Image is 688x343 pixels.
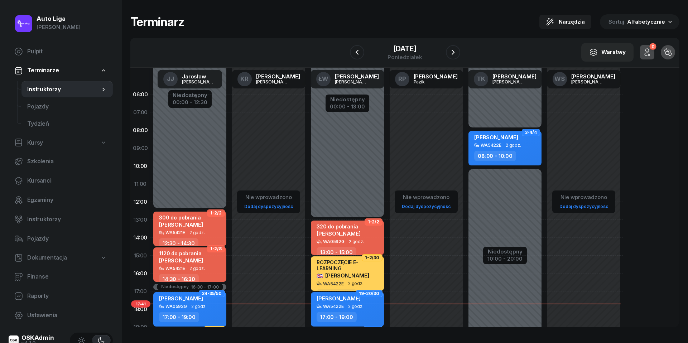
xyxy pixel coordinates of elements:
button: Sortuj Alfabetycznie [600,14,679,29]
span: 3-4/4 [525,132,537,133]
div: 12:00 [130,193,150,211]
button: Niedostępny00:00 - 12:30 [173,91,207,107]
span: [PERSON_NAME] [317,295,361,302]
span: Narzędzia [559,18,585,26]
div: 13:00 [130,211,150,229]
span: 2 godz. [189,230,205,235]
a: RP[PERSON_NAME]Pazik [389,70,463,88]
span: [PERSON_NAME] [317,230,361,237]
div: Nie wprowadzono [241,193,296,202]
div: 16:30 - 17:00 [191,285,219,289]
a: Pojazdy [9,230,113,247]
div: Pazik [414,79,448,84]
div: WA0592G [165,304,187,309]
div: 1120 do pobrania [159,250,203,256]
div: 16:00 [130,265,150,282]
div: poniedziałek [388,54,422,60]
div: 06:00 [130,86,150,103]
span: RP [398,76,406,82]
div: 10:00 [130,157,150,175]
div: 17:00 - 19:00 [317,312,357,322]
div: OSKAdmin [21,335,54,341]
span: Tydzień [27,119,107,129]
span: [PERSON_NAME] [474,134,518,141]
span: Kursanci [27,176,107,185]
div: 08:00 - 10:00 [474,151,516,161]
span: 🇬🇧 [317,272,323,279]
span: 2 godz. [349,239,364,244]
span: [PERSON_NAME] [159,221,203,228]
span: 17:41 [131,300,150,308]
button: Niedostępny10:00 - 20:00 [487,247,523,263]
a: KR[PERSON_NAME][PERSON_NAME] [232,70,306,88]
span: Alfabetycznie [627,18,665,25]
div: 09:00 [130,139,150,157]
span: Dokumentacja [27,253,67,262]
div: WA5422E [323,281,344,286]
a: Dodaj dyspozycyjność [399,202,453,211]
div: WA5422E [323,304,344,309]
div: WA5422E [481,143,501,148]
span: Raporty [27,291,107,301]
span: Kursy [27,138,43,148]
span: 1-2/8 [210,248,222,250]
span: Finanse [27,272,107,281]
div: Nie wprowadzono [399,193,453,202]
a: Raporty [9,288,113,305]
a: Instruktorzy [9,211,113,228]
div: [PERSON_NAME] [571,74,615,79]
div: 12:30 - 14:30 [159,238,198,248]
div: 00:00 - 12:30 [173,98,207,105]
div: [PERSON_NAME] [335,74,379,79]
a: Tydzień [21,115,113,132]
div: [DATE] [388,45,422,52]
span: Ustawienia [27,311,107,320]
span: 34-35/50 [202,293,222,294]
div: 15:00 [130,247,150,265]
button: Nie wprowadzonoDodaj dyspozycyjność [399,191,453,212]
span: 1-2/2 [210,212,222,214]
div: Jarosław [182,74,216,79]
div: [PERSON_NAME] [256,74,300,79]
a: Egzaminy [9,192,113,209]
span: [PERSON_NAME] [159,295,203,302]
div: [PERSON_NAME] [492,74,537,79]
span: 19-20/30 [359,293,379,294]
div: 0 [649,43,656,50]
div: WA0592G [323,239,345,244]
div: 18:00 [130,300,150,318]
span: ŁW [318,76,328,82]
div: [PERSON_NAME] [256,79,290,84]
div: 14:00 [130,229,150,247]
div: [PERSON_NAME] [335,79,369,84]
button: 0 [640,45,654,59]
span: JJ [167,76,174,82]
span: 1-2/30 [365,257,379,259]
a: Kursy [9,135,113,151]
a: Dodaj dyspozycyjność [557,202,611,211]
span: Pojazdy [27,102,107,111]
a: Pulpit [9,43,113,60]
div: WA5421E [165,266,185,271]
button: Narzędzia [539,15,591,29]
span: Szkolenia [27,157,107,166]
a: Instruktorzy [21,81,113,98]
button: Warstwy [581,43,634,62]
a: Terminarze [9,62,113,79]
a: Dodaj dyspozycyjność [241,202,296,211]
a: Ustawienia [9,307,113,324]
div: 300 do pobrania [159,214,203,221]
span: [PERSON_NAME] [317,272,369,279]
div: 11:00 [130,175,150,193]
div: Niedostępny [161,285,189,289]
div: ROZPOCZĘCIE E-LEARNING [317,259,380,271]
a: Dokumentacja [9,250,113,266]
div: Niedostępny [487,249,523,254]
div: 15:00 - 17:00 [317,289,356,299]
span: 2 godz. [348,281,364,286]
span: 1-2/2 [368,221,379,223]
div: 17:00 - 19:00 [159,312,199,322]
span: Instruktorzy [27,215,107,224]
div: 19:00 [130,318,150,336]
div: 13:00 - 15:00 [317,247,356,257]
